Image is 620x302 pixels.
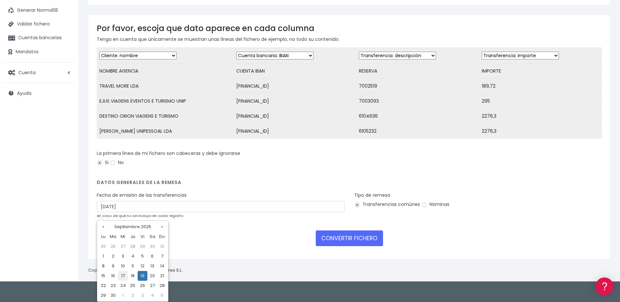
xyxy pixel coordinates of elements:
[88,267,183,274] p: Copyright © 2025 .
[98,261,108,271] td: 8
[7,167,124,177] a: API
[97,124,234,139] td: [PERSON_NAME] UNIPESSOAL LDA
[97,94,234,109] td: EJUS VIAGENS EVENTOS E TURISMO UNIP
[97,36,602,43] p: Tenga en cuenta que únicamente se muestran unas líneas del fichero de ejemplo, no todo su contenido.
[157,222,167,232] th: »
[128,251,138,261] td: 4
[3,45,75,59] a: Mandatos
[118,261,128,271] td: 10
[98,242,108,251] td: 25
[7,140,124,150] a: General
[479,124,602,139] td: 2276,3
[7,103,124,113] a: Videotutoriales
[147,242,157,251] td: 30
[157,232,167,242] th: Do
[157,281,167,291] td: 28
[98,251,108,261] td: 1
[138,271,147,281] td: 19
[128,261,138,271] td: 11
[118,251,128,261] td: 3
[108,271,118,281] td: 16
[108,291,118,300] td: 30
[97,213,183,218] small: en caso de que no se incluya en cada registro
[118,232,128,242] th: Mi
[147,251,157,261] td: 6
[157,242,167,251] td: 31
[90,188,126,194] a: POWERED BY ENCHANT
[98,222,108,232] th: «
[138,242,147,251] td: 29
[110,159,124,166] label: No
[147,261,157,271] td: 13
[7,157,124,163] div: Programadores
[479,109,602,124] td: 2276,3
[108,232,118,242] th: Ma
[97,180,602,189] h4: Datos generales de la remesa
[97,109,234,124] td: DESTINO ORION VIAGENS E TURISMO
[234,124,356,139] td: [FINANCIAL_ID]
[147,232,157,242] th: Sa
[7,56,124,66] a: Información general
[354,201,420,208] label: Transferencias comúnes
[157,261,167,271] td: 14
[108,261,118,271] td: 9
[356,124,479,139] td: 6105232
[147,291,157,300] td: 4
[97,150,240,157] label: La primera línea de mi fichero son cabeceras y debe ignorarse
[118,281,128,291] td: 24
[157,291,167,300] td: 5
[108,222,157,232] th: Septiembre 2025
[97,79,234,94] td: TRAVEL MORE LDA
[234,79,356,94] td: [FINANCIAL_ID]
[98,271,108,281] td: 15
[479,64,602,79] td: IMPORTE
[479,79,602,94] td: 189,72
[356,64,479,79] td: RESERVA
[118,242,128,251] td: 27
[3,17,75,31] a: Validar fichero
[7,113,124,123] a: Perfiles de empresas
[7,130,124,136] div: Facturación
[97,192,187,199] label: Fecha de emisión de las transferencias
[128,271,138,281] td: 18
[128,242,138,251] td: 28
[234,109,356,124] td: [FINANCIAL_ID]
[138,291,147,300] td: 3
[98,281,108,291] td: 22
[108,281,118,291] td: 23
[234,94,356,109] td: [FINANCIAL_ID]
[157,251,167,261] td: 7
[128,232,138,242] th: Ju
[128,291,138,300] td: 2
[3,66,75,79] a: Cuenta
[157,271,167,281] td: 21
[138,281,147,291] td: 26
[147,271,157,281] td: 20
[7,83,124,93] a: Formatos
[118,291,128,300] td: 1
[18,69,36,75] span: Cuenta
[97,64,234,79] td: NOMBRE AGENCIA
[138,232,147,242] th: Vi
[147,281,157,291] td: 27
[118,271,128,281] td: 17
[17,90,31,96] span: Ayuda
[7,175,124,186] button: Contáctanos
[97,24,602,33] h3: Por favor, escoja que dato aparece en cada columna
[356,109,479,124] td: 6104636
[98,232,108,242] th: Lu
[356,79,479,94] td: 7002519
[479,94,602,109] td: 295
[356,94,479,109] td: 7003093
[3,86,75,100] a: Ayuda
[234,64,356,79] td: CUENTA IBAN
[97,159,109,166] label: Si
[3,4,75,17] a: Generar Norma58
[7,72,124,78] div: Convertir ficheros
[7,93,124,103] a: Problemas habituales
[421,201,449,208] label: Nóminas
[98,291,108,300] td: 29
[128,281,138,291] td: 25
[108,242,118,251] td: 26
[108,251,118,261] td: 2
